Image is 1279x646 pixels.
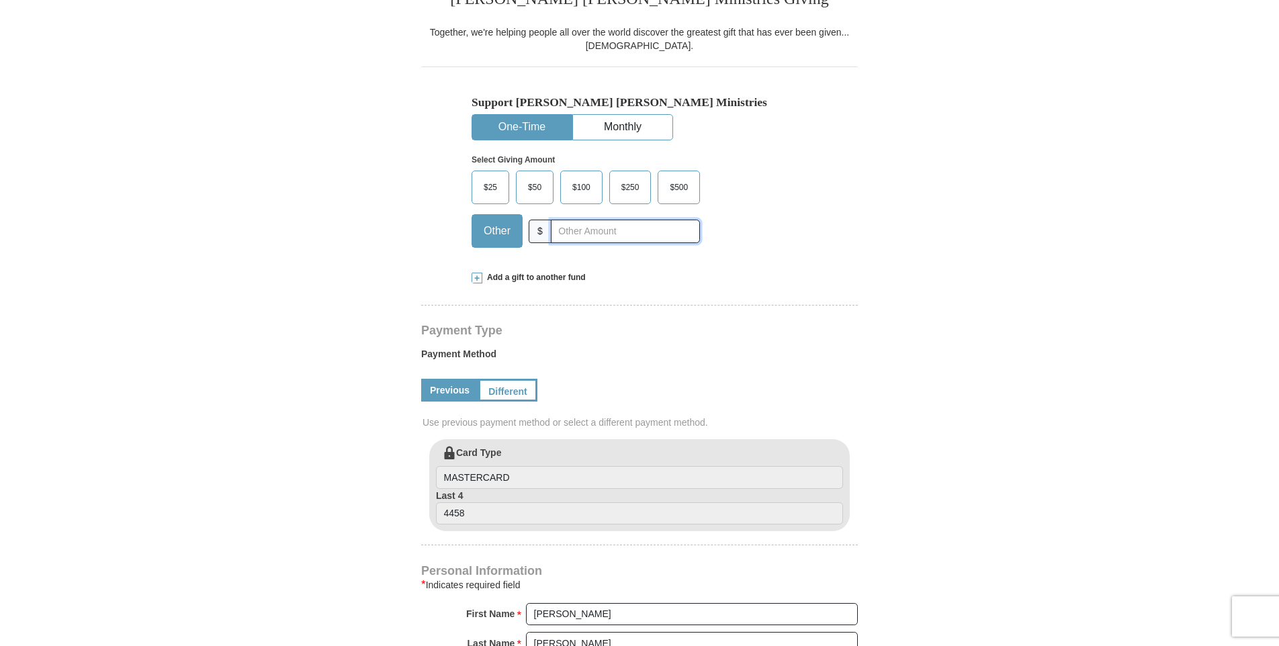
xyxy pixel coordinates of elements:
[421,26,858,52] div: Together, we're helping people all over the world discover the greatest gift that has ever been g...
[529,220,552,243] span: $
[436,489,843,525] label: Last 4
[573,115,672,140] button: Monthly
[478,379,537,402] a: Different
[477,177,504,197] span: $25
[472,115,572,140] button: One-Time
[472,155,555,165] strong: Select Giving Amount
[436,446,843,489] label: Card Type
[566,177,597,197] span: $100
[421,379,478,402] a: Previous
[421,577,858,593] div: Indicates required field
[663,177,695,197] span: $500
[436,502,843,525] input: Last 4
[421,325,858,336] h4: Payment Type
[521,177,548,197] span: $50
[615,177,646,197] span: $250
[436,466,843,489] input: Card Type
[466,604,515,623] strong: First Name
[551,220,700,243] input: Other Amount
[477,221,517,241] span: Other
[472,95,807,109] h5: Support [PERSON_NAME] [PERSON_NAME] Ministries
[423,416,859,429] span: Use previous payment method or select a different payment method.
[421,347,858,367] label: Payment Method
[482,272,586,283] span: Add a gift to another fund
[421,565,858,576] h4: Personal Information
